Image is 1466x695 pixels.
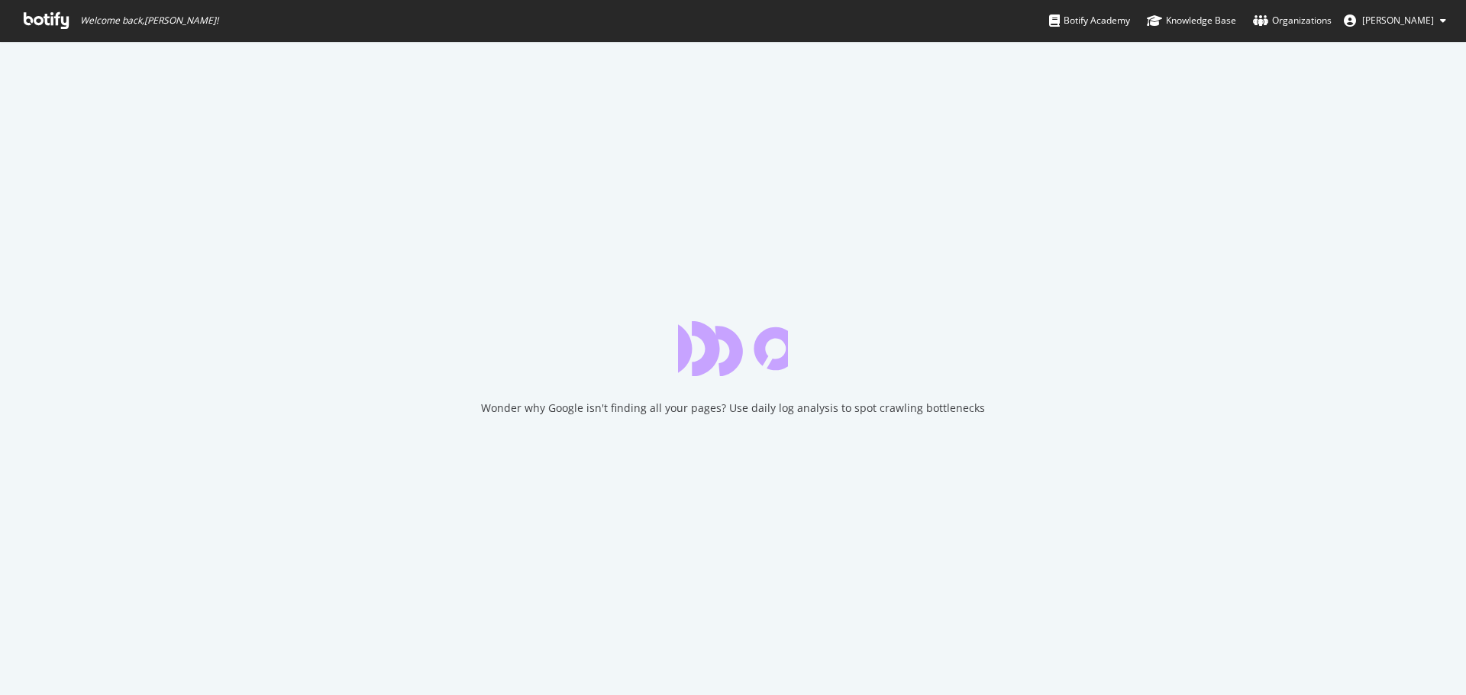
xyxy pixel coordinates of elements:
[1147,13,1236,28] div: Knowledge Base
[481,401,985,416] div: Wonder why Google isn't finding all your pages? Use daily log analysis to spot crawling bottlenecks
[678,321,788,376] div: animation
[80,14,218,27] span: Welcome back, [PERSON_NAME] !
[1049,13,1130,28] div: Botify Academy
[1362,14,1434,27] span: Joanne Brickles
[1332,8,1458,33] button: [PERSON_NAME]
[1253,13,1332,28] div: Organizations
